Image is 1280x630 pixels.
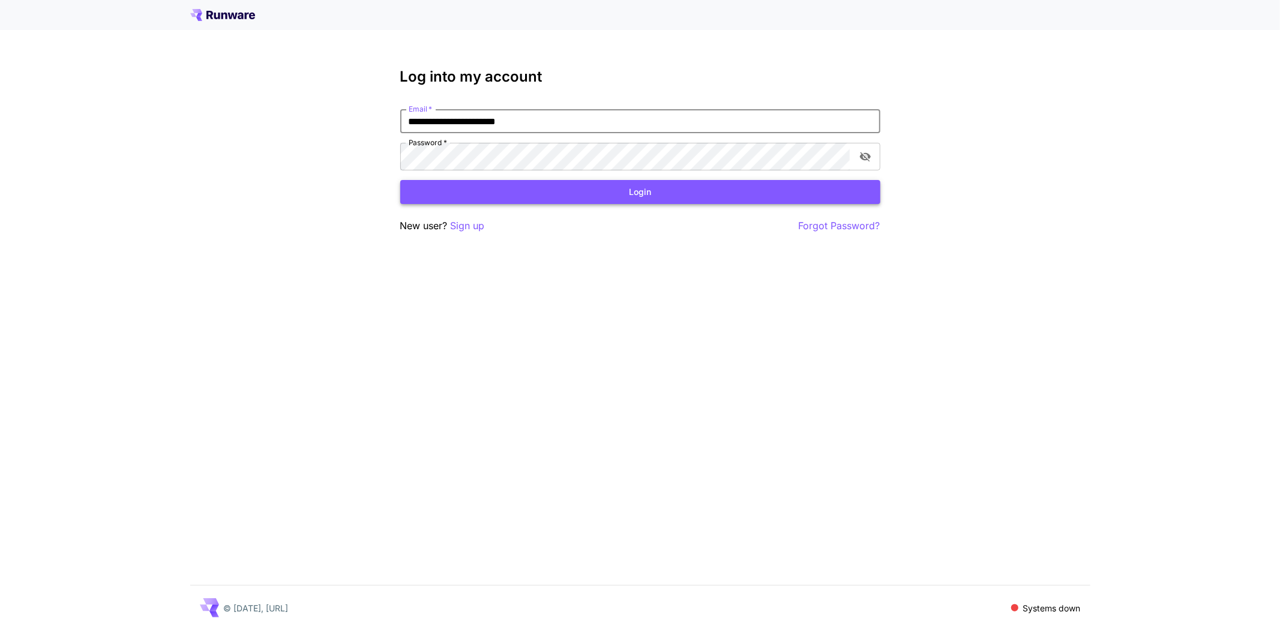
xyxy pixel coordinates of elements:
button: Forgot Password? [799,218,880,233]
button: toggle password visibility [855,146,876,167]
label: Email [409,104,432,114]
p: © [DATE], [URL] [224,602,289,614]
h3: Log into my account [400,68,880,85]
button: Sign up [451,218,485,233]
p: New user? [400,218,485,233]
p: Systems down [1023,602,1081,614]
label: Password [409,137,447,148]
button: Login [400,180,880,205]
